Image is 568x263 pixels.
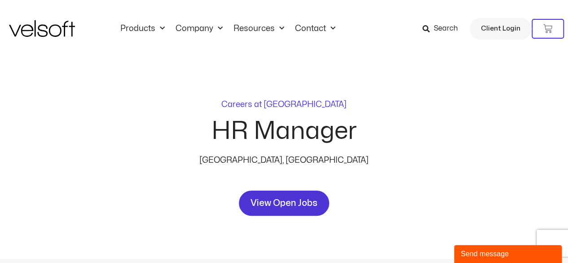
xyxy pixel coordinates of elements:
[221,101,347,109] p: Careers at [GEOGRAPHIC_DATA]
[423,21,464,36] a: Search
[170,24,228,34] a: CompanyMenu Toggle
[211,119,357,143] h2: HR Manager
[470,18,532,40] a: Client Login
[9,20,75,37] img: Velsoft Training Materials
[434,23,458,35] span: Search
[290,24,341,34] a: ContactMenu Toggle
[239,191,329,216] a: View Open Jobs
[481,23,520,35] span: Client Login
[228,24,290,34] a: ResourcesMenu Toggle
[190,154,379,167] p: [GEOGRAPHIC_DATA], [GEOGRAPHIC_DATA]
[115,24,170,34] a: ProductsMenu Toggle
[251,196,317,210] span: View Open Jobs
[115,24,341,34] nav: Menu
[454,243,564,263] iframe: chat widget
